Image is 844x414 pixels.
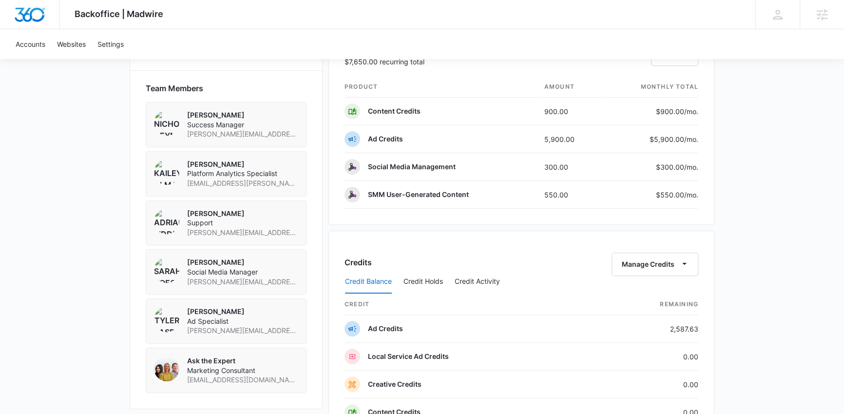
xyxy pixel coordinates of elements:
img: Ask the Expert [154,356,179,381]
p: $7,650.00 recurring total [345,57,424,67]
img: Tyler Rasdon [154,307,179,332]
td: 0.00 [595,371,698,398]
h3: Credits [345,256,372,268]
span: Support [187,218,298,228]
span: [PERSON_NAME][EMAIL_ADDRESS][PERSON_NAME][DOMAIN_NAME] [187,277,298,287]
th: monthly total [603,77,698,98]
span: /mo. [684,163,698,171]
button: Credit Activity [455,270,500,294]
p: [PERSON_NAME] [187,209,298,218]
span: Success Manager [187,120,298,130]
p: Social Media Management [368,162,456,172]
span: /mo. [684,135,698,143]
button: Credit Holds [403,270,443,294]
span: Backoffice | Madwire [75,9,163,19]
p: Content Credits [368,106,421,116]
span: [EMAIL_ADDRESS][PERSON_NAME][DOMAIN_NAME] [187,178,298,188]
span: [PERSON_NAME][EMAIL_ADDRESS][PERSON_NAME][DOMAIN_NAME] [187,129,298,139]
p: Ask the Expert [187,356,298,366]
span: Platform Analytics Specialist [187,169,298,178]
span: Marketing Consultant [187,366,298,375]
a: Websites [51,29,92,59]
span: [PERSON_NAME][EMAIL_ADDRESS][PERSON_NAME][DOMAIN_NAME] [187,326,298,335]
img: Nicholas Geymann [154,110,179,136]
p: Creative Credits [368,379,422,389]
p: $5,900.00 [650,134,698,144]
p: [PERSON_NAME] [187,257,298,267]
span: [PERSON_NAME][EMAIL_ADDRESS][PERSON_NAME][DOMAIN_NAME] [187,228,298,237]
p: SMM User-Generated Content [368,190,469,199]
img: Adrianne Ridder [154,209,179,234]
td: 300.00 [537,153,603,181]
p: Ad Credits [368,134,403,144]
th: credit [345,294,595,315]
th: Remaining [595,294,698,315]
span: Team Members [146,82,203,94]
a: Accounts [10,29,51,59]
span: Ad Specialist [187,316,298,326]
span: [EMAIL_ADDRESS][DOMAIN_NAME] [187,375,298,385]
th: amount [537,77,603,98]
span: Social Media Manager [187,267,298,277]
span: /mo. [684,191,698,199]
td: 0.00 [595,343,698,371]
p: $300.00 [652,162,698,172]
img: Sarah Voegtlin [154,257,179,283]
th: product [345,77,537,98]
span: /mo. [684,107,698,116]
td: 5,900.00 [537,125,603,153]
p: [PERSON_NAME] [187,110,298,120]
img: Kailey Almanza [154,159,179,185]
a: Settings [92,29,130,59]
button: Manage Credits [612,253,698,276]
td: 2,587.63 [595,315,698,343]
p: [PERSON_NAME] [187,159,298,169]
td: 900.00 [537,98,603,125]
td: 550.00 [537,181,603,209]
p: Ad Credits [368,324,403,334]
p: [PERSON_NAME] [187,307,298,316]
button: Credit Balance [345,270,392,294]
p: $900.00 [652,106,698,117]
p: Local Service Ad Credits [368,352,449,361]
p: $550.00 [652,190,698,200]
